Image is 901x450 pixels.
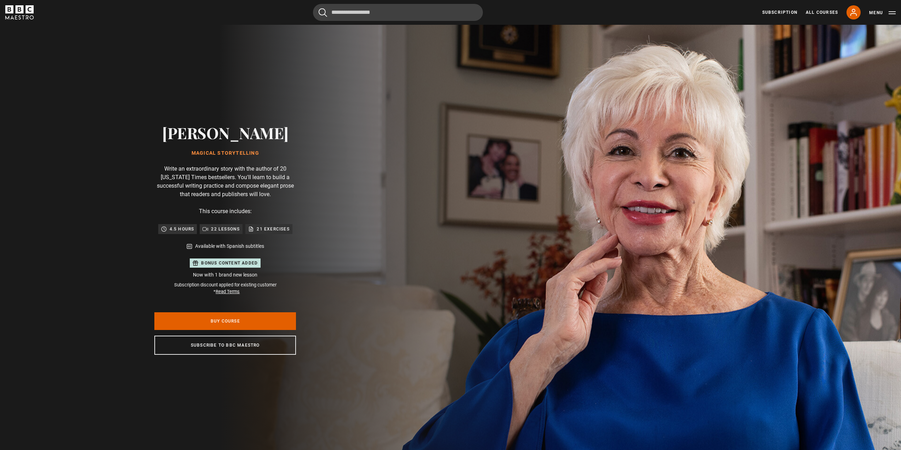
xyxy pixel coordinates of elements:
[199,207,252,216] p: This course includes:
[190,271,261,279] p: Now with 1 brand new lesson
[319,8,327,17] button: Submit the search query
[162,124,289,142] h2: [PERSON_NAME]
[195,243,264,250] p: Available with Spanish subtitles
[154,165,296,199] p: Write an extraordinary story with the author of 20 [US_STATE] Times bestsellers. You'll learn to ...
[257,226,289,233] p: 21 exercises
[154,312,296,330] a: Buy Course
[162,150,289,156] h1: Magical Storytelling
[170,226,194,233] p: 4.5 hours
[5,5,34,19] svg: BBC Maestro
[313,4,483,21] input: Search
[174,281,276,295] small: Subscription discount applied for existing customer
[216,289,240,294] a: Read Terms
[201,260,258,266] p: Bonus content added
[762,9,797,16] a: Subscription
[869,9,896,16] button: Toggle navigation
[154,336,296,355] a: Subscribe to BBC Maestro
[211,226,240,233] p: 22 lessons
[806,9,838,16] a: All Courses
